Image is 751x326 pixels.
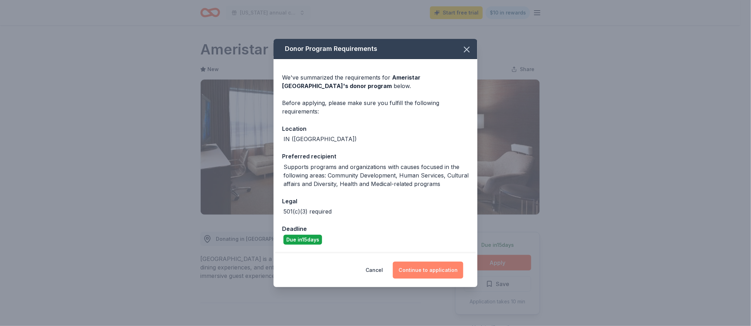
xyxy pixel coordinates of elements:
[282,152,469,161] div: Preferred recipient
[282,224,469,233] div: Deadline
[282,124,469,133] div: Location
[283,207,332,216] div: 501(c)(3) required
[283,163,469,188] div: Supports programs and organizations with causes focused in the following areas: Community Develop...
[274,39,477,59] div: Donor Program Requirements
[282,99,469,116] div: Before applying, please make sure you fulfill the following requirements:
[283,235,322,245] div: Due in 15 days
[393,262,463,279] button: Continue to application
[282,73,469,90] div: We've summarized the requirements for below.
[283,135,357,143] div: IN ([GEOGRAPHIC_DATA])
[282,197,469,206] div: Legal
[366,262,383,279] button: Cancel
